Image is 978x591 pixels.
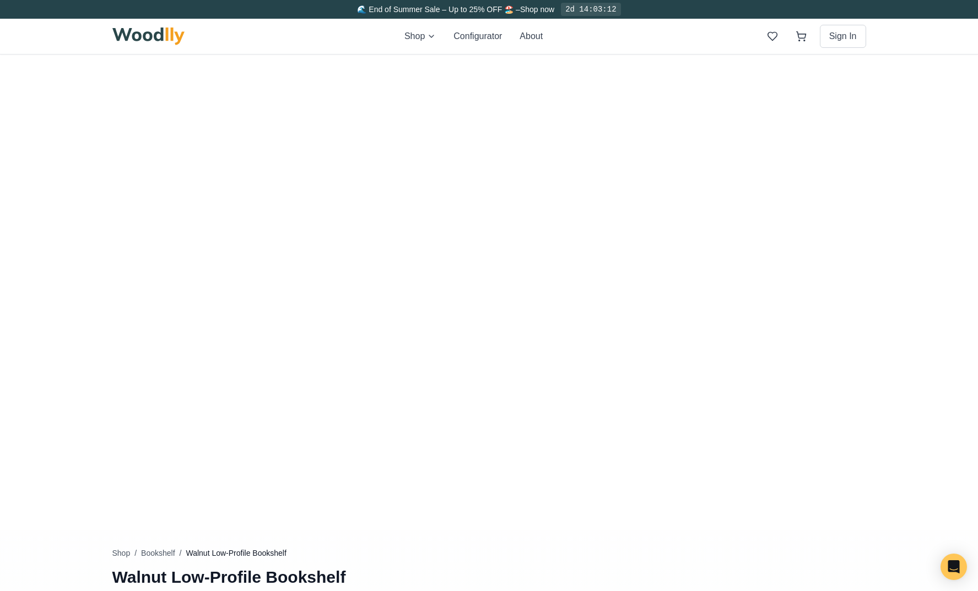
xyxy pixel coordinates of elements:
[820,25,866,48] button: Sign In
[112,28,185,45] img: Woodlly
[134,548,137,559] span: /
[520,30,543,43] button: About
[453,30,502,43] button: Configurator
[561,3,620,16] div: 2d 14:03:12
[941,554,967,580] div: Open Intercom Messenger
[520,5,554,14] a: Shop now
[112,567,610,587] h1: Walnut Low-Profile Bookshelf
[404,30,436,43] button: Shop
[141,548,175,559] button: Bookshelf
[186,548,286,559] span: Walnut Low-Profile Bookshelf
[112,548,131,559] button: Shop
[180,548,182,559] span: /
[357,5,520,14] span: 🌊 End of Summer Sale – Up to 25% OFF 🏖️ –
